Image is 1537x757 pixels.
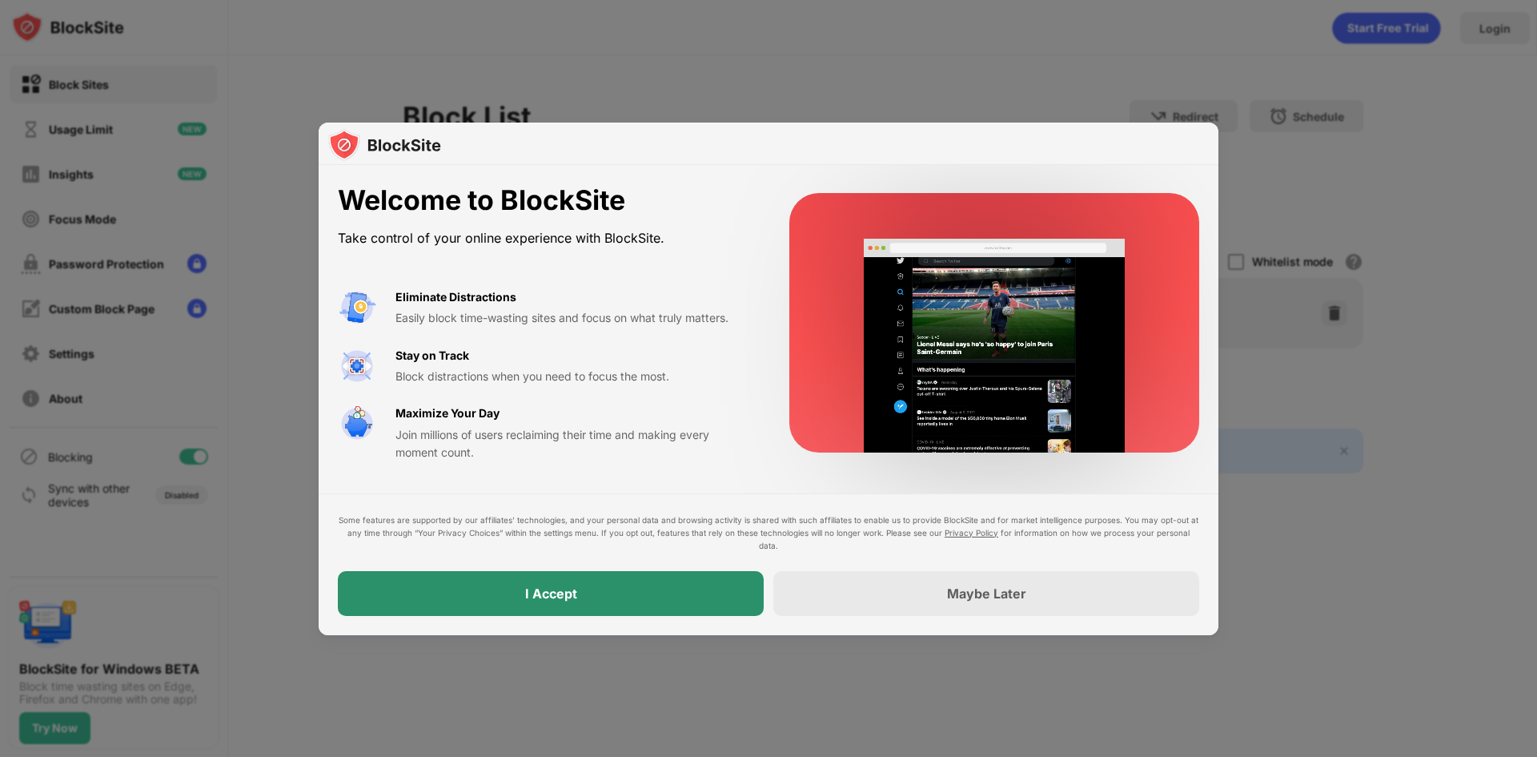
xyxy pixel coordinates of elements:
[328,129,441,161] img: logo-blocksite.svg
[338,405,376,443] img: value-safe-time.svg
[338,347,376,385] img: value-focus.svg
[395,309,751,327] div: Easily block time-wasting sites and focus on what truly matters.
[338,288,376,327] img: value-avoid-distractions.svg
[338,513,1199,552] div: Some features are supported by our affiliates’ technologies, and your personal data and browsing ...
[395,347,469,364] div: Stay on Track
[338,184,751,217] div: Welcome to BlockSite
[395,368,751,385] div: Block distractions when you need to focus the most.
[525,586,577,602] div: I Accept
[945,528,998,538] a: Privacy Policy
[395,405,500,422] div: Maximize Your Day
[395,426,751,462] div: Join millions of users reclaiming their time and making every moment count.
[947,586,1026,602] div: Maybe Later
[338,227,751,250] div: Take control of your online experience with BlockSite.
[395,288,516,306] div: Eliminate Distractions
